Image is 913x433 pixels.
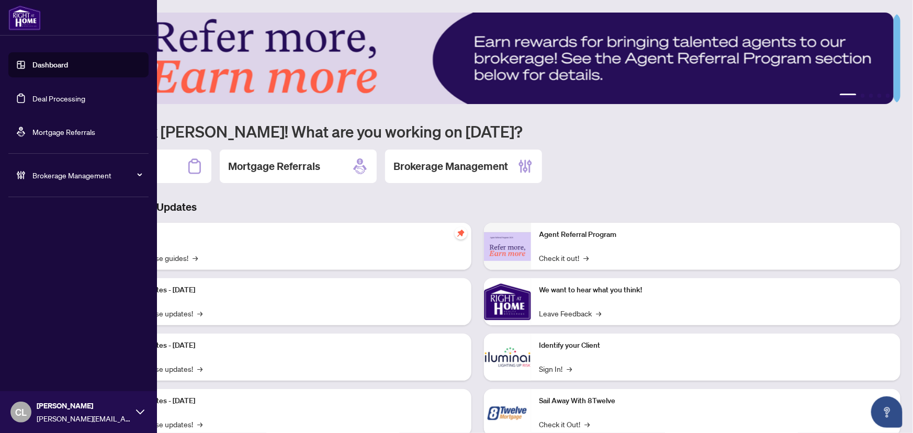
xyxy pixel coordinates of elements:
[32,169,141,181] span: Brokerage Management
[596,307,602,319] span: →
[567,363,572,374] span: →
[539,418,590,430] a: Check it Out!→
[54,200,900,214] h3: Brokerage & Industry Updates
[197,307,202,319] span: →
[32,94,85,103] a: Deal Processing
[585,418,590,430] span: →
[110,284,463,296] p: Platform Updates - [DATE]
[197,418,202,430] span: →
[54,13,894,104] img: Slide 0
[37,413,131,424] span: [PERSON_NAME][EMAIL_ADDRESS][DOMAIN_NAME]
[484,278,531,325] img: We want to hear what you think!
[197,363,202,374] span: →
[484,334,531,381] img: Identify your Client
[886,94,890,98] button: 5
[15,405,27,419] span: CL
[539,284,893,296] p: We want to hear what you think!
[37,400,131,412] span: [PERSON_NAME]
[455,227,467,240] span: pushpin
[110,340,463,351] p: Platform Updates - [DATE]
[584,252,589,264] span: →
[110,395,463,407] p: Platform Updates - [DATE]
[32,60,68,70] a: Dashboard
[393,159,508,174] h2: Brokerage Management
[871,396,903,428] button: Open asap
[110,229,463,241] p: Self-Help
[228,159,320,174] h2: Mortgage Referrals
[539,340,893,351] p: Identify your Client
[193,252,198,264] span: →
[484,232,531,261] img: Agent Referral Program
[54,121,900,141] h1: Welcome back [PERSON_NAME]! What are you working on [DATE]?
[869,94,873,98] button: 3
[539,252,589,264] a: Check it out!→
[861,94,865,98] button: 2
[877,94,882,98] button: 4
[539,395,893,407] p: Sail Away With 8Twelve
[539,229,893,241] p: Agent Referral Program
[539,307,602,319] a: Leave Feedback→
[539,363,572,374] a: Sign In!→
[8,5,41,30] img: logo
[32,127,95,136] a: Mortgage Referrals
[840,94,856,98] button: 1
